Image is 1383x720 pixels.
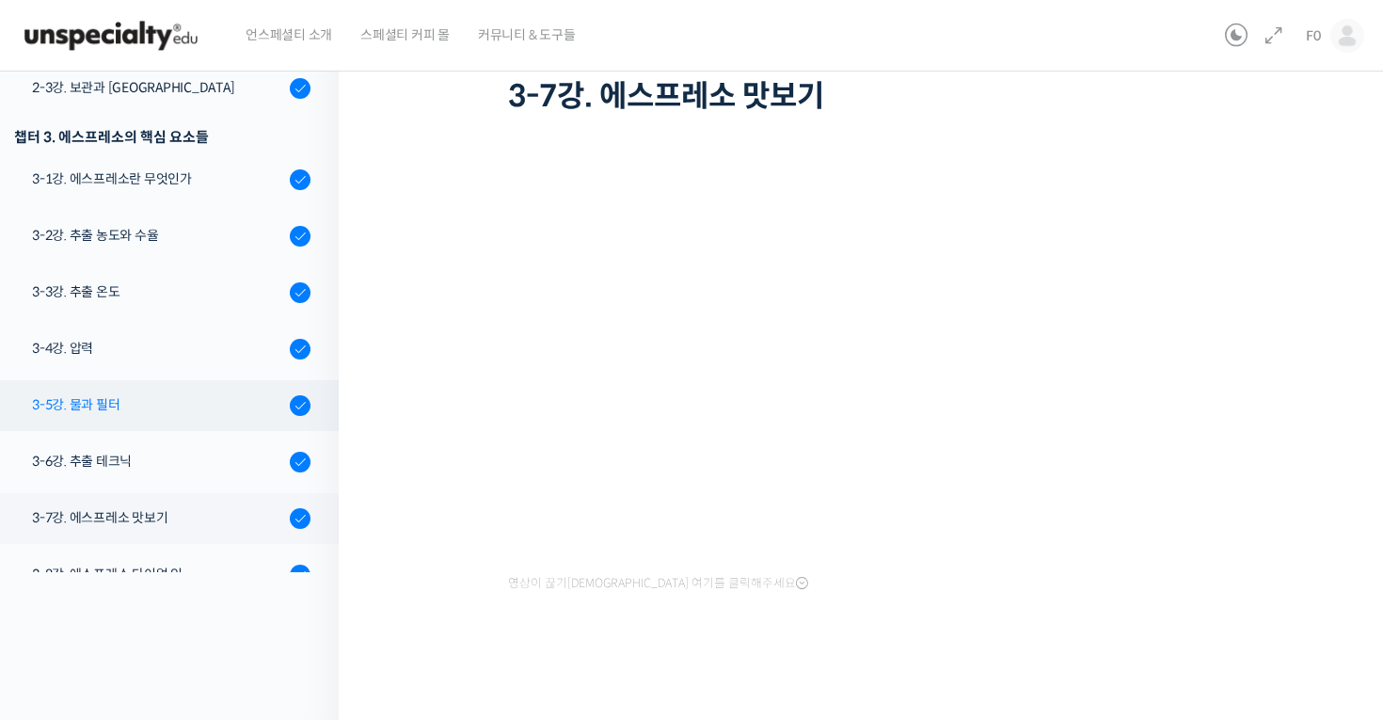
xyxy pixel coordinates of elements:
a: 대화 [124,564,243,611]
div: 3-1강. 에스프레소란 무엇인가 [32,168,284,189]
div: 챕터 3. 에스프레소의 핵심 요소들 [14,124,310,150]
span: 영상이 끊기[DEMOGRAPHIC_DATA] 여기를 클릭해주세요 [508,576,808,591]
div: 3-8강. 에스프레소 다이얼 인 [32,564,284,584]
div: 3-5강. 물과 필터 [32,394,284,415]
span: 설정 [291,592,313,607]
span: F0 [1306,27,1321,44]
div: 3-2강. 추출 농도와 수율 [32,225,284,246]
div: 2-3강. 보관과 [GEOGRAPHIC_DATA] [32,77,284,98]
h1: 3-7강. 에스프레소 맛보기 [508,78,1223,114]
div: 3-3강. 추출 온도 [32,281,284,302]
a: 홈 [6,564,124,611]
span: 홈 [59,592,71,607]
div: 3-7강. 에스프레소 맛보기 [32,507,284,528]
span: 대화 [172,593,195,608]
div: 3-4강. 압력 [32,338,284,359]
a: 설정 [243,564,361,611]
div: 3-6강. 추출 테크닉 [32,451,284,472]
